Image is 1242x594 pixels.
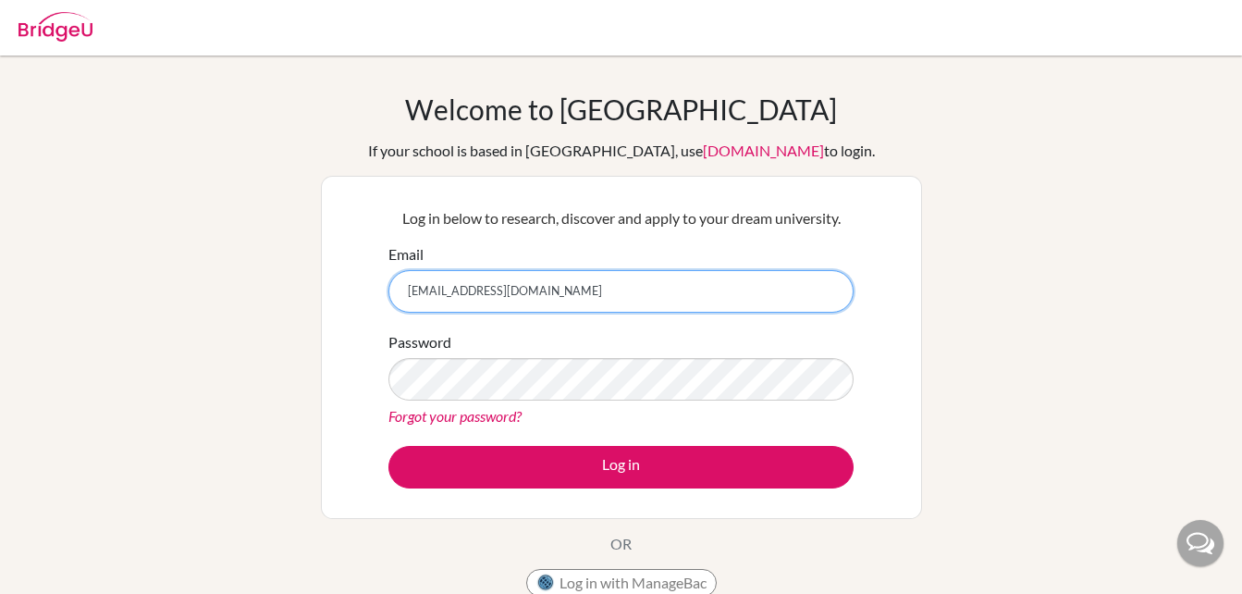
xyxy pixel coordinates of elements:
p: Log in below to research, discover and apply to your dream university. [388,207,854,229]
span: Help [42,13,80,30]
p: OR [610,533,632,555]
label: Password [388,331,451,353]
div: If your school is based in [GEOGRAPHIC_DATA], use to login. [368,140,875,162]
a: Forgot your password? [388,407,522,425]
h1: Welcome to [GEOGRAPHIC_DATA] [405,93,837,126]
label: Email [388,243,424,266]
img: Bridge-U [18,12,92,42]
a: [DOMAIN_NAME] [703,142,824,159]
button: Log in [388,446,854,489]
